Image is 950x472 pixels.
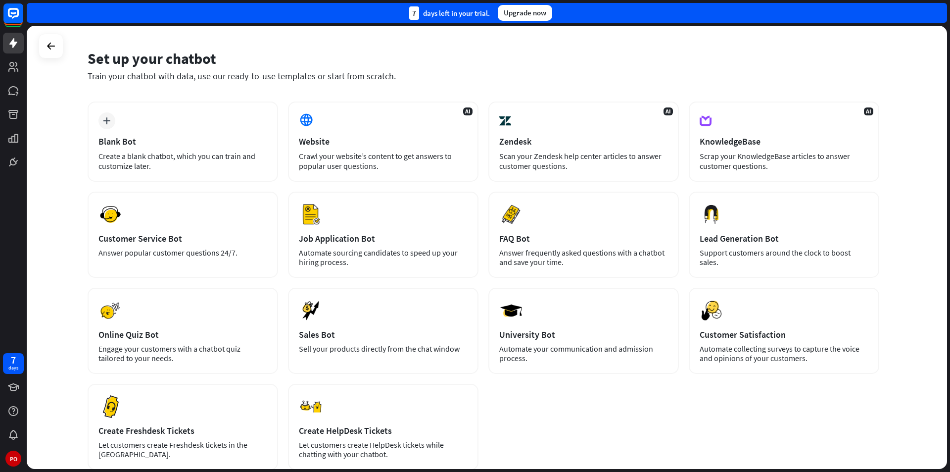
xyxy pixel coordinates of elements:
[88,70,879,82] div: Train your chatbot with data, use our ready-to-use templates or start from scratch.
[98,136,267,147] div: Blank Bot
[3,353,24,374] a: 7 days
[299,233,468,244] div: Job Application Bot
[498,5,552,21] div: Upgrade now
[98,233,267,244] div: Customer Service Bot
[98,329,267,340] div: Online Quiz Bot
[299,136,468,147] div: Website
[299,151,468,171] div: Crawl your website’s content to get answers to popular user questions.
[499,329,668,340] div: University Bot
[700,233,868,244] div: Lead Generation Bot
[299,425,468,436] div: Create HelpDesk Tickets
[700,329,868,340] div: Customer Satisfaction
[463,107,473,115] span: AI
[499,233,668,244] div: FAQ Bot
[299,344,468,354] div: Sell your products directly from the chat window
[299,248,468,267] div: Automate sourcing candidates to speed up your hiring process.
[98,151,267,171] div: Create a blank chatbot, which you can train and customize later.
[700,248,868,267] div: Support customers around the clock to boost sales.
[98,344,267,363] div: Engage your customers with a chatbot quiz tailored to your needs.
[499,151,668,171] div: Scan your Zendesk help center articles to answer customer questions.
[5,451,21,467] div: PO
[700,344,868,363] div: Automate collecting surveys to capture the voice and opinions of your customers.
[8,4,38,34] button: Open LiveChat chat widget
[700,136,868,147] div: KnowledgeBase
[499,248,668,267] div: Answer frequently asked questions with a chatbot and save your time.
[409,6,490,20] div: days left in your trial.
[8,365,18,371] div: days
[499,136,668,147] div: Zendesk
[700,151,868,171] div: Scrap your KnowledgeBase articles to answer customer questions.
[98,425,267,436] div: Create Freshdesk Tickets
[103,117,110,124] i: plus
[499,344,668,363] div: Automate your communication and admission process.
[299,329,468,340] div: Sales Bot
[88,49,879,68] div: Set up your chatbot
[409,6,419,20] div: 7
[299,440,468,459] div: Let customers create HelpDesk tickets while chatting with your chatbot.
[11,356,16,365] div: 7
[864,107,873,115] span: AI
[98,248,267,258] div: Answer popular customer questions 24/7.
[98,440,267,459] div: Let customers create Freshdesk tickets in the [GEOGRAPHIC_DATA].
[664,107,673,115] span: AI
